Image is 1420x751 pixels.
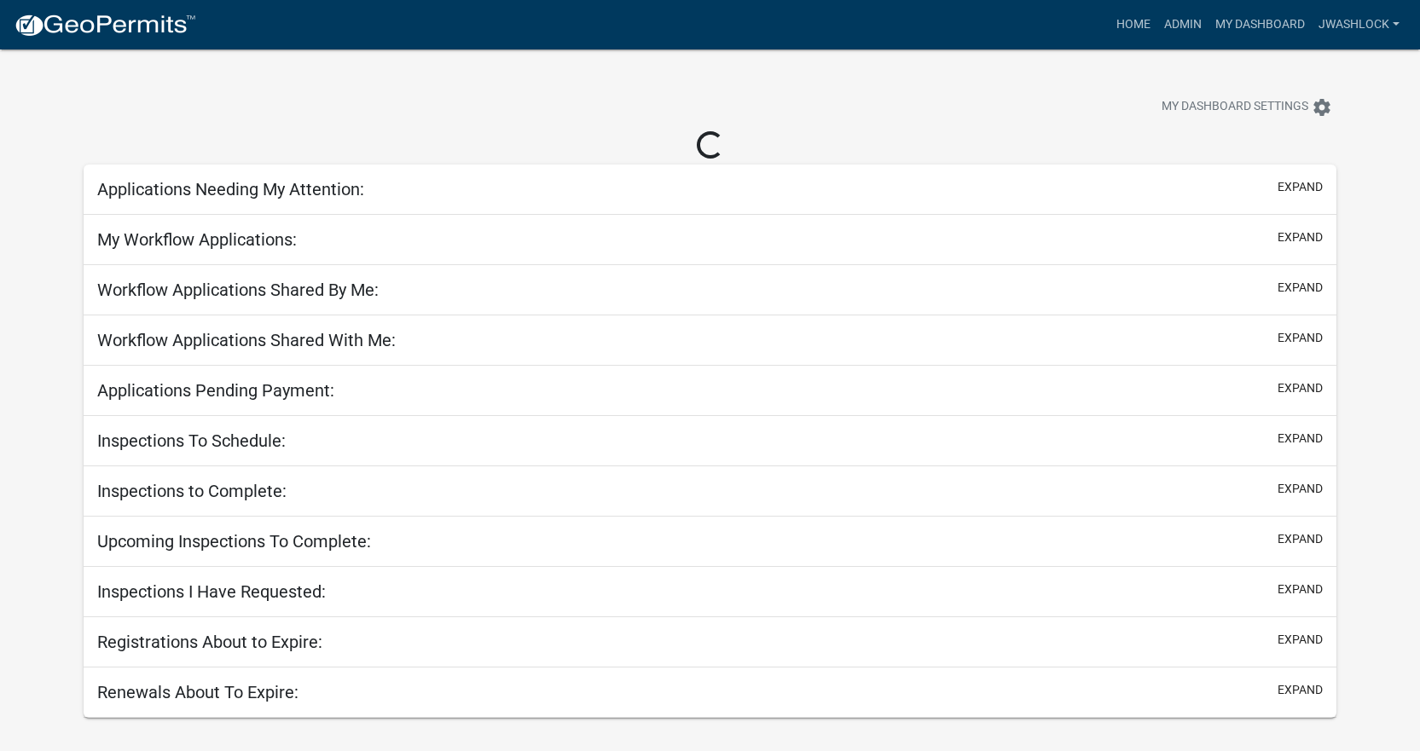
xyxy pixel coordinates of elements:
button: expand [1278,178,1323,196]
h5: Workflow Applications Shared By Me: [97,280,379,300]
button: expand [1278,480,1323,498]
h5: Workflow Applications Shared With Me: [97,330,396,350]
a: My Dashboard [1208,9,1312,41]
button: expand [1278,530,1323,548]
a: Home [1110,9,1157,41]
h5: Applications Needing My Attention: [97,179,364,199]
h5: Renewals About To Expire: [97,682,298,702]
a: jwashlock [1312,9,1406,41]
button: expand [1278,329,1323,347]
h5: Registrations About to Expire: [97,632,322,652]
button: expand [1278,581,1323,598]
button: expand [1278,430,1323,448]
button: expand [1278,279,1323,297]
button: expand [1278,379,1323,397]
h5: Inspections I Have Requested: [97,581,326,602]
button: expand [1278,631,1323,649]
button: expand [1278,228,1323,246]
a: Admin [1157,9,1208,41]
span: My Dashboard Settings [1162,97,1308,118]
h5: Applications Pending Payment: [97,380,334,401]
h5: My Workflow Applications: [97,229,297,250]
h5: Inspections To Schedule: [97,430,286,451]
button: My Dashboard Settingssettings [1148,90,1346,124]
button: expand [1278,681,1323,699]
h5: Upcoming Inspections To Complete: [97,531,371,552]
h5: Inspections to Complete: [97,481,287,501]
i: settings [1312,97,1332,118]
